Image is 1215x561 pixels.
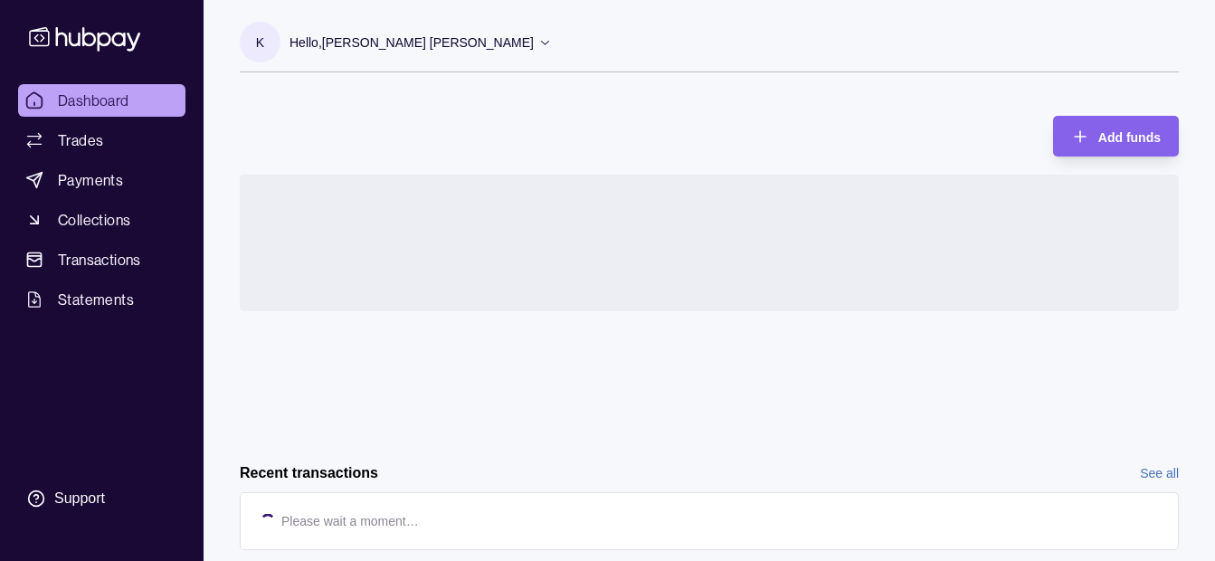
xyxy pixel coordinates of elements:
p: Please wait a moment… [281,511,419,531]
p: Hello, [PERSON_NAME] [PERSON_NAME] [290,33,534,52]
span: Transactions [58,249,141,271]
a: Transactions [18,243,185,276]
a: Trades [18,124,185,157]
a: Collections [18,204,185,236]
span: Collections [58,209,130,231]
a: Statements [18,283,185,316]
span: Add funds [1098,130,1161,145]
span: Dashboard [58,90,129,111]
a: Payments [18,164,185,196]
button: Add funds [1053,116,1179,157]
p: K [256,33,264,52]
a: See all [1140,463,1179,483]
span: Trades [58,129,103,151]
h2: Recent transactions [240,463,378,483]
span: Statements [58,289,134,310]
div: Support [54,489,105,509]
span: Payments [58,169,123,191]
a: Dashboard [18,84,185,117]
a: Support [18,480,185,518]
